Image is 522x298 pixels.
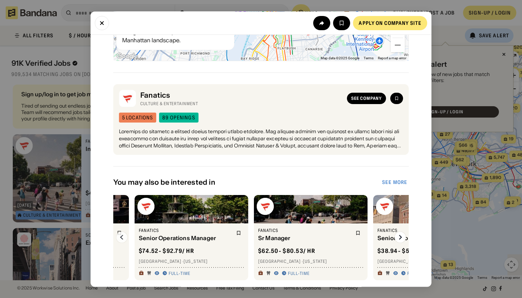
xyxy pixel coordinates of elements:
div: See more [382,180,407,185]
div: [GEOGRAPHIC_DATA] · [US_STATE] [258,259,363,265]
img: Right Arrow [395,232,406,243]
div: Full-time [407,271,429,276]
div: $ 38.94 - $55.29 / hr [377,247,434,255]
div: Full-time [169,271,190,276]
div: 5 locations [122,115,153,120]
div: 89 openings [162,115,195,120]
div: Fanatics [139,228,232,234]
div: $ 74.52 - $92.79 / hr [139,247,194,255]
img: Fanatics logo [137,198,154,215]
button: Zoom out [391,38,405,53]
div: Full-time [288,271,310,276]
a: Terms (opens in new tab) [364,56,374,60]
img: Google [115,52,139,61]
img: Fanatics logo [376,198,393,215]
span: Map data ©2025 Google [321,56,359,60]
div: Fanatics [140,91,343,99]
div: [GEOGRAPHIC_DATA] · [US_STATE] [377,259,483,265]
img: Fanatics logo [257,198,274,215]
div: You may also be interested in [113,178,381,187]
div: Apply on company site [359,20,422,25]
div: [GEOGRAPHIC_DATA] · [US_STATE] [139,259,244,265]
button: Close [95,16,109,30]
div: Culture & Entertainment [140,101,343,107]
a: Report a map error [378,56,406,60]
div: Senior People Business Partner [377,235,471,242]
div: Loremips do sitametc a elitsed doeius tempori utlabo etdolore. Mag aliquae adminim ven quisnost e... [119,129,403,150]
div: Fanatics [258,228,351,234]
div: Sr Manager [258,235,351,242]
div: Senior Operations Manager [139,235,232,242]
div: Fanatics [377,228,471,234]
div: $ 62.50 - $80.53 / hr [258,247,315,255]
a: Open this area in Google Maps (opens a new window) [115,52,139,61]
img: Fanatics logo [119,90,136,107]
div: See company [351,97,382,101]
img: Left Arrow [116,232,127,243]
